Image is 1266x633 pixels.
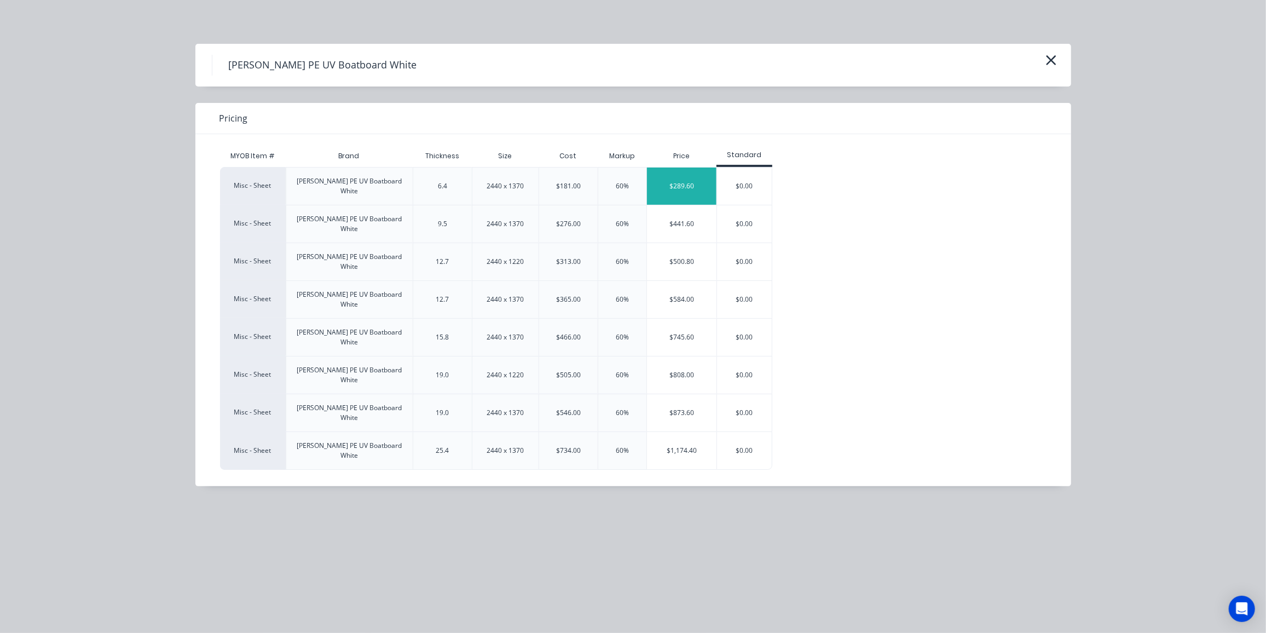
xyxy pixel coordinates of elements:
[647,356,716,394] div: $808.00
[717,281,772,318] div: $0.00
[436,370,449,380] div: 19.0
[616,332,629,342] div: 60%
[716,150,772,160] div: Standard
[220,394,286,431] div: Misc - Sheet
[436,408,449,418] div: 19.0
[220,145,286,167] div: MYOB Item #
[295,252,404,272] div: [PERSON_NAME] PE UV Boatboard White
[438,181,447,191] div: 6.4
[220,318,286,356] div: Misc - Sheet
[556,370,581,380] div: $505.00
[647,281,716,318] div: $584.00
[487,219,524,229] div: 2440 x 1370
[487,332,524,342] div: 2440 x 1370
[556,181,581,191] div: $181.00
[489,142,521,170] div: Size
[330,142,368,170] div: Brand
[616,257,629,267] div: 60%
[598,145,646,167] div: Markup
[717,356,772,394] div: $0.00
[717,205,772,243] div: $0.00
[487,257,524,267] div: 2440 x 1220
[295,176,404,196] div: [PERSON_NAME] PE UV Boatboard White
[295,365,404,385] div: [PERSON_NAME] PE UV Boatboard White
[556,295,581,304] div: $365.00
[417,142,468,170] div: Thickness
[295,214,404,234] div: [PERSON_NAME] PE UV Boatboard White
[487,295,524,304] div: 2440 x 1370
[487,446,524,456] div: 2440 x 1370
[295,327,404,347] div: [PERSON_NAME] PE UV Boatboard White
[616,446,629,456] div: 60%
[616,295,629,304] div: 60%
[220,280,286,318] div: Misc - Sheet
[220,356,286,394] div: Misc - Sheet
[616,219,629,229] div: 60%
[212,55,433,76] h4: [PERSON_NAME] PE UV Boatboard White
[717,168,772,205] div: $0.00
[556,332,581,342] div: $466.00
[616,370,629,380] div: 60%
[436,257,449,267] div: 12.7
[556,446,581,456] div: $734.00
[539,145,598,167] div: Cost
[647,205,716,243] div: $441.60
[717,319,772,356] div: $0.00
[295,290,404,309] div: [PERSON_NAME] PE UV Boatboard White
[556,219,581,229] div: $276.00
[616,181,629,191] div: 60%
[436,446,449,456] div: 25.4
[647,168,716,205] div: $289.60
[1229,596,1255,622] div: Open Intercom Messenger
[556,408,581,418] div: $546.00
[616,408,629,418] div: 60%
[647,394,716,431] div: $873.60
[556,257,581,267] div: $313.00
[647,319,716,356] div: $745.60
[717,394,772,431] div: $0.00
[487,181,524,191] div: 2440 x 1370
[438,219,447,229] div: 9.5
[717,432,772,469] div: $0.00
[487,370,524,380] div: 2440 x 1220
[219,112,248,125] span: Pricing
[647,432,716,469] div: $1,174.40
[436,332,449,342] div: 15.8
[487,408,524,418] div: 2440 x 1370
[295,403,404,423] div: [PERSON_NAME] PE UV Boatboard White
[646,145,716,167] div: Price
[647,243,716,280] div: $500.80
[436,295,449,304] div: 12.7
[220,431,286,470] div: Misc - Sheet
[220,167,286,205] div: Misc - Sheet
[717,243,772,280] div: $0.00
[295,441,404,461] div: [PERSON_NAME] PE UV Boatboard White
[220,243,286,280] div: Misc - Sheet
[220,205,286,243] div: Misc - Sheet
